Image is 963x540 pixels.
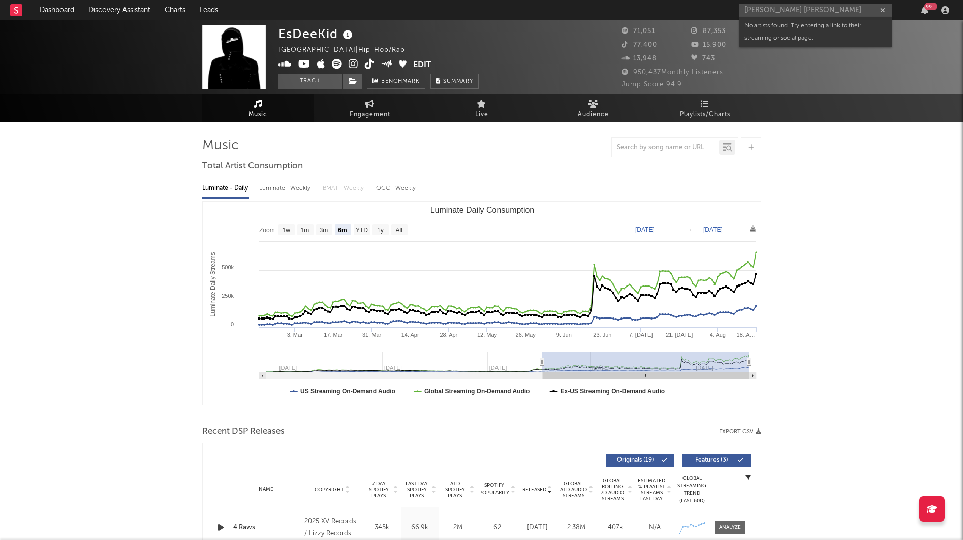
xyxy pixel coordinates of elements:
[560,388,665,395] text: Ex-US Streaming On-Demand Audio
[319,227,328,234] text: 3m
[477,332,497,338] text: 12. May
[367,74,425,89] a: Benchmark
[606,454,674,467] button: Originals(19)
[578,109,609,121] span: Audience
[430,74,479,89] button: Summary
[222,264,234,270] text: 500k
[691,28,726,35] span: 87,353
[413,59,431,72] button: Edit
[680,109,730,121] span: Playlists/Charts
[479,482,509,497] span: Spotify Popularity
[622,81,682,88] span: Jump Score: 94.9
[703,226,723,233] text: [DATE]
[480,523,515,533] div: 62
[424,388,530,395] text: Global Streaming On-Demand Audio
[599,523,633,533] div: 407k
[622,42,657,48] span: 77,400
[736,332,755,338] text: 18. A…
[520,523,554,533] div: [DATE]
[719,429,761,435] button: Export CSV
[202,160,303,172] span: Total Artist Consumption
[259,227,275,234] text: Zoom
[278,44,417,56] div: [GEOGRAPHIC_DATA] | Hip-Hop/Rap
[921,6,928,14] button: 99+
[403,523,437,533] div: 66.9k
[739,17,892,47] div: No artists found. Try entering a link to their streaming or social page.
[203,202,761,405] svg: Luminate Daily Consumption
[315,487,344,493] span: Copyright
[395,227,402,234] text: All
[403,481,430,499] span: Last Day Spotify Plays
[324,332,343,338] text: 17. Mar
[426,94,538,122] a: Live
[338,227,347,234] text: 6m
[593,332,611,338] text: 23. Jun
[442,481,469,499] span: ATD Spotify Plays
[365,523,398,533] div: 345k
[202,180,249,197] div: Luminate - Daily
[362,332,381,338] text: 31. Mar
[560,523,594,533] div: 2.38M
[622,69,723,76] span: 950,437 Monthly Listeners
[355,227,367,234] text: YTD
[686,226,692,233] text: →
[350,109,390,121] span: Engagement
[440,332,457,338] text: 28. Apr
[376,180,417,197] div: OCC - Weekly
[300,227,309,234] text: 1m
[401,332,419,338] text: 14. Apr
[622,28,655,35] span: 71,051
[222,293,234,299] text: 250k
[682,454,751,467] button: Features(3)
[304,516,360,540] div: 2025 XV Records / Lizzy Records
[709,332,725,338] text: 4. Aug
[365,481,392,499] span: 7 Day Spotify Plays
[430,206,534,214] text: Luminate Daily Consumption
[522,487,546,493] span: Released
[282,227,290,234] text: 1w
[377,227,384,234] text: 1y
[924,3,937,10] div: 99 +
[443,79,473,84] span: Summary
[233,486,300,493] div: Name
[202,426,285,438] span: Recent DSP Releases
[248,109,267,121] span: Music
[209,252,216,316] text: Luminate Daily Streams
[287,332,303,338] text: 3. Mar
[612,457,659,463] span: Originals ( 19 )
[599,478,627,502] span: Global Rolling 7D Audio Streams
[442,523,475,533] div: 2M
[560,481,587,499] span: Global ATD Audio Streams
[666,332,693,338] text: 21. [DATE]
[629,332,653,338] text: 7. [DATE]
[677,474,707,505] div: Global Streaming Trend (Last 60D)
[538,94,649,122] a: Audience
[314,94,426,122] a: Engagement
[300,388,395,395] text: US Streaming On-Demand Audio
[278,74,342,89] button: Track
[381,76,420,88] span: Benchmark
[691,42,726,48] span: 15,900
[638,523,672,533] div: N/A
[739,4,892,17] input: Search for artists
[689,457,735,463] span: Features ( 3 )
[691,55,715,62] span: 743
[202,94,314,122] a: Music
[649,94,761,122] a: Playlists/Charts
[515,332,536,338] text: 26. May
[635,226,655,233] text: [DATE]
[230,321,233,327] text: 0
[638,478,666,502] span: Estimated % Playlist Streams Last Day
[556,332,571,338] text: 9. Jun
[233,523,300,533] a: 4 Raws
[278,25,355,42] div: EsDeeKid
[259,180,313,197] div: Luminate - Weekly
[622,55,657,62] span: 13,948
[475,109,488,121] span: Live
[612,144,719,152] input: Search by song name or URL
